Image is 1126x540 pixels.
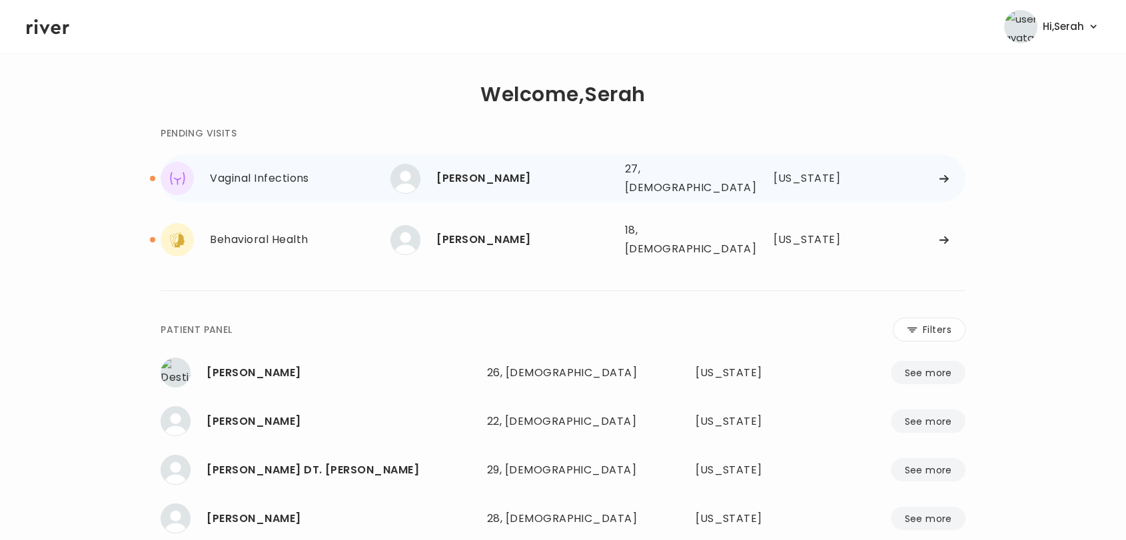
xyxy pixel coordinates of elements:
[696,461,802,479] div: Colorado
[891,458,965,481] button: See more
[207,364,476,382] div: Destiny Ford
[161,503,191,533] img: Kyla Gosha
[210,230,390,249] div: Behavioral Health
[891,361,965,384] button: See more
[161,406,191,436] img: KEYSHLA HERNANDEZ MARTINEZ
[487,412,640,431] div: 22, [DEMOGRAPHIC_DATA]
[625,160,732,197] div: 27, [DEMOGRAPHIC_DATA]
[696,509,802,528] div: Florida
[210,169,390,188] div: Vaginal Infections
[207,412,476,431] div: KEYSHLA HERNANDEZ MARTINEZ
[207,509,476,528] div: Kyla Gosha
[1043,17,1084,36] span: Hi, Serah
[480,85,645,104] h1: Welcome, Serah
[487,364,640,382] div: 26, [DEMOGRAPHIC_DATA]
[1004,10,1037,43] img: user avatar
[487,461,640,479] div: 29, [DEMOGRAPHIC_DATA]
[891,507,965,530] button: See more
[436,169,614,188] div: rebecca mantatsky
[893,318,965,342] button: Filters
[774,230,848,249] div: Missouri
[161,358,191,388] img: Destiny Ford
[390,164,420,194] img: rebecca mantatsky
[891,409,965,433] button: See more
[161,455,191,485] img: MELISSA DILEN TREVIZO GOMEZ
[1004,10,1099,43] button: user avatarHi,Serah
[207,461,476,479] div: MELISSA DILEN TREVIZO GOMEZ
[696,412,802,431] div: Missouri
[774,169,848,188] div: Illinois
[390,225,420,255] img: Gracee Hamberlin
[696,364,802,382] div: Florida
[436,230,614,249] div: Gracee Hamberlin
[487,509,640,528] div: 28, [DEMOGRAPHIC_DATA]
[161,322,232,338] div: PATIENT PANEL
[161,125,237,141] div: PENDING VISITS
[625,221,732,258] div: 18, [DEMOGRAPHIC_DATA]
